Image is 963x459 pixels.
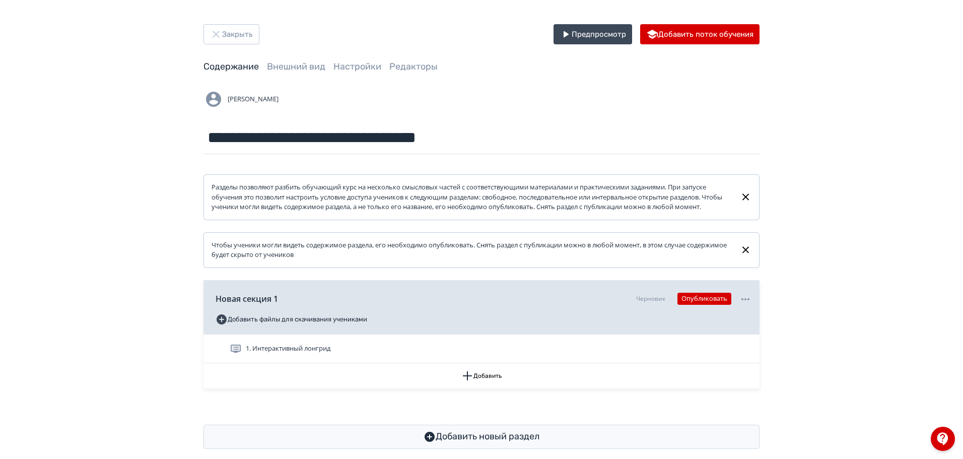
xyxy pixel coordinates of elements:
[333,61,381,72] a: Настройки
[677,293,731,305] button: Опубликовать
[203,335,760,363] div: 1. Интерактивный лонгрид
[216,293,278,305] span: Новая секция 1
[203,61,259,72] a: Содержание
[267,61,325,72] a: Внешний вид
[203,425,760,449] button: Добавить новый раздел
[203,24,259,44] button: Закрыть
[203,363,760,388] button: Добавить
[246,344,330,354] span: 1. Интерактивный лонгрид
[389,61,438,72] a: Редакторы
[212,240,732,260] div: Чтобы ученики могли видеть содержимое раздела, его необходимо опубликовать. Снять раздел с публик...
[554,24,632,44] button: Предпросмотр
[636,294,665,303] div: Черновик
[640,24,760,44] button: Добавить поток обучения
[212,182,732,212] div: Разделы позволяют разбить обучающий курс на несколько смысловых частей с соответствующими материа...
[228,94,279,104] span: [PERSON_NAME]
[216,311,367,327] button: Добавить файлы для скачивания учениками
